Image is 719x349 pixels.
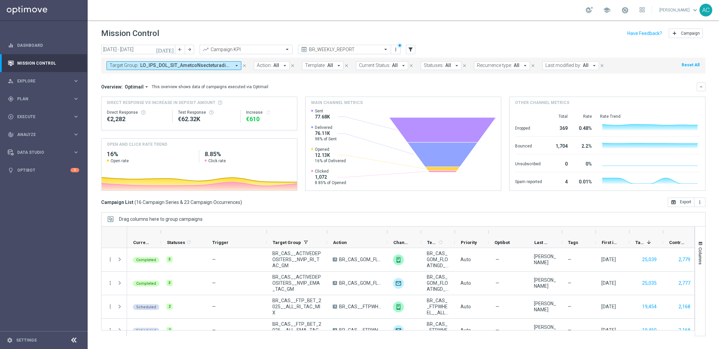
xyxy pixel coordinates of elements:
div: 05 Aug 2025, Tuesday [601,280,616,286]
img: Optimail [393,325,404,336]
colored-tag: Completed [133,256,159,263]
i: arrow_drop_down [454,63,460,69]
div: Rate [576,114,592,119]
button: Optimail arrow_drop_down [123,84,152,90]
span: — [496,327,499,333]
span: Auto [460,327,471,333]
i: close [600,63,604,68]
span: Completed [136,281,156,286]
span: ) [240,199,242,205]
span: LO_IPS_DOL_SIT_AmetcoNsecteturadipi_Eli Sedd_EiuSmod, TE_INC_UTL_ETD_MagnaaLiquaenimadmin_Ven Qui... [140,63,231,68]
i: [DATE] [156,46,174,53]
span: Optibot [495,240,510,245]
h4: Main channel metrics [311,100,363,106]
i: open_in_browser [671,200,676,205]
span: BR_CAS_GOM_FLOATINGD_AUG_NVIP_RI_TAC_GM - BR_CAS_GOM_FLOATINGD_AUG_NVIP_RI_TAC_GM [427,250,449,269]
div: 4 [550,176,568,186]
button: play_circle_outline Execute keyboard_arrow_right [7,114,80,119]
a: Dashboard [17,36,79,54]
span: — [568,256,571,263]
span: Calculate column [185,239,191,246]
i: add [672,31,677,36]
button: close [241,62,247,69]
span: Statuses [167,240,185,245]
span: 76.11K [315,130,337,136]
i: lightbulb [8,167,14,173]
button: 25,035 [641,279,657,287]
button: [DATE] [155,45,175,55]
button: gps_fixed Plan keyboard_arrow_right [7,96,80,102]
i: preview [301,46,307,53]
i: gps_fixed [8,96,14,102]
div: OtherLevels [393,302,404,312]
span: Columns [698,247,703,265]
div: lightbulb Optibot 3 [7,168,80,173]
span: Last modified by: [545,63,581,68]
i: keyboard_arrow_down [699,84,703,89]
div: 2.2% [576,140,592,151]
img: Optimail [393,278,404,289]
i: more_vert [697,200,702,205]
div: 1,704 [550,140,568,151]
h4: OPEN AND CLICK RATE TREND [107,141,167,147]
button: Data Studio keyboard_arrow_right [7,150,80,155]
i: track_changes [8,132,14,138]
i: keyboard_arrow_right [73,96,79,102]
i: play_circle_outline [8,114,14,120]
span: A [333,328,337,332]
i: settings [7,337,13,343]
button: more_vert [107,327,113,333]
div: Direct Response [107,110,167,115]
div: AC [699,4,712,16]
div: person_search Explore keyboard_arrow_right [7,78,80,84]
div: Test Response [178,110,235,115]
span: Auto [460,257,471,262]
i: refresh [265,110,271,115]
span: 16% of Delivered [315,158,346,164]
span: Target Group: [110,63,139,68]
div: Explore [8,78,73,84]
button: arrow_back [175,45,185,54]
button: close [290,62,296,69]
i: arrow_drop_down [282,63,288,69]
span: Delivered [315,125,337,130]
i: arrow_drop_down [144,84,150,90]
span: 1,072 [315,174,346,180]
span: Drag columns here to group campaigns [119,216,203,222]
button: keyboard_arrow_down [697,82,706,91]
button: 2,168 [678,303,691,311]
colored-tag: Scheduled [133,327,159,334]
span: Action [333,240,347,245]
span: 12.13K [315,152,346,158]
i: arrow_back [178,47,182,52]
div: Aliz Rozsahegyi [534,277,556,289]
span: Targeted Customers [635,240,644,245]
span: 98% of Sent [315,136,337,142]
div: Bounced [515,140,542,151]
div: Rate Trend [600,114,700,119]
span: Scheduled [136,328,156,333]
span: Recurrence type: [477,63,512,68]
div: Spam reported [515,176,542,186]
i: close [344,63,349,68]
span: BR_CAS_GOM_FLOATINGD_AUG_NVIP_RI_TAC_GM [339,256,382,263]
i: arrow_drop_down [522,63,528,69]
div: 0% [576,158,592,169]
div: Optibot [8,161,79,179]
div: OtherLevels [393,254,404,265]
i: more_vert [393,47,398,52]
div: equalizer Dashboard [7,43,80,48]
button: 2,777 [678,279,691,287]
span: All [273,63,279,68]
span: A [333,281,337,285]
span: All [392,63,398,68]
i: close [462,63,467,68]
div: There are unsaved changes [397,43,402,48]
span: Opened [315,147,346,152]
span: Scheduled [136,305,156,309]
span: Last Modified By [534,240,550,245]
button: close [530,62,536,69]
